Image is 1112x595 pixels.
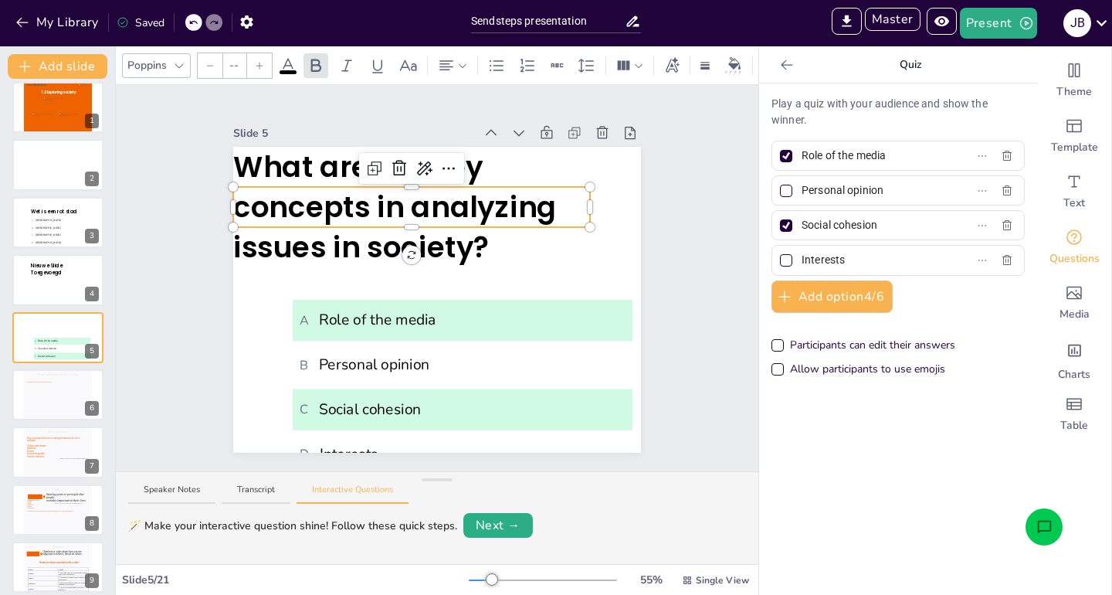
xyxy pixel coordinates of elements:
[1060,418,1088,433] span: Table
[1051,140,1098,155] span: Template
[802,179,945,202] input: Option 2
[696,573,749,587] span: Single View
[32,226,33,229] span: B
[222,484,290,505] button: Transcript
[12,139,103,190] div: 2
[802,214,945,236] input: Option 3
[723,57,746,73] div: Background color
[1037,53,1111,108] div: Change the overall theme
[32,226,86,229] span: [GEOGRAPHIC_DATA]
[128,484,215,505] button: Speaker Notes
[300,443,625,465] span: Interests
[85,172,99,186] div: 2
[59,569,63,571] span: Norm
[85,573,99,588] div: 9
[463,513,533,538] button: Next →
[233,147,563,268] span: What are the key concepts in analyzing issues in society?
[85,114,99,128] div: 1
[1063,8,1091,39] button: J B
[35,339,90,343] span: Role of the media
[29,569,33,571] span: Value
[85,516,99,531] div: 8
[300,354,625,376] span: Personal opinion
[865,8,927,39] span: Enter Master Mode
[124,54,170,76] div: Poppins
[32,241,33,244] span: D
[771,362,945,377] div: Allow participants to use emojis
[12,312,103,363] div: 5
[297,484,409,505] button: Interactive Questions
[802,249,945,271] input: Option 4
[300,399,625,421] span: Social cohesion
[1037,331,1111,386] div: Add charts and graphs
[960,8,1037,39] button: Present
[31,208,76,215] span: Wet is een rot stad
[865,8,920,31] button: Master
[1037,164,1111,219] div: Add text boxes
[32,241,86,245] span: [GEOGRAPHIC_DATA]
[300,309,625,331] span: Role of the media
[59,582,86,586] span: “Everyone should be free to believe whatever they want.”
[771,338,955,353] div: Participants can edit their answers
[660,53,683,78] div: Text effects
[300,445,309,464] span: D
[300,400,308,419] span: C
[1049,251,1100,267] span: Questions
[790,338,955,353] div: Participants can edit their answers
[1056,84,1092,100] span: Theme
[1037,386,1111,442] div: Add a table
[59,586,84,590] span: “I work out three times a week to keep fit.”
[29,583,36,585] span: Freedom
[12,254,103,305] div: 4
[471,10,625,32] input: Insert title
[35,354,90,358] span: Social cohesion
[12,82,103,133] div: 1
[300,355,308,374] span: B
[1063,195,1085,211] span: Text
[46,498,86,501] span: consider important in their lives.
[697,53,714,78] div: Border settings
[1059,307,1090,322] span: Media
[8,54,107,79] button: Add slide
[771,280,893,313] button: Add option4/6
[35,346,90,350] span: Personal opinion
[35,339,36,342] span: A
[790,362,945,377] div: Allow participants to use emojis
[117,15,164,31] div: Saved
[29,573,34,575] span: Family
[59,572,86,576] span: “You take care of your parents when they can’t anymore.”
[1058,367,1090,382] span: Charts
[12,369,103,420] div: 6
[12,484,103,535] div: 8
[771,96,1025,128] p: Play a quiz with your audience and show the winner.
[632,572,670,588] div: 55 %
[1037,275,1111,331] div: Add images, graphics, shapes or video
[12,10,105,35] button: My Library
[612,53,647,78] div: Column Count
[29,587,34,590] span: Health
[32,233,33,236] span: C
[802,144,945,167] input: Option 1
[1037,219,1111,275] div: Get real-time input from your audience
[128,518,457,534] div: 🪄 Make your interactive question shine! Follow these quick steps.
[1063,9,1091,37] div: J B
[35,347,36,350] span: B
[12,542,103,593] div: 9
[59,576,86,580] span: “I believe it’s important to earn a lot of money.”
[832,8,862,39] span: Export to PowerPoint
[300,311,309,330] span: A
[1037,108,1111,164] div: Add ready made slides
[35,362,90,365] span: Interests
[85,287,99,301] div: 4
[31,262,63,276] span: Nieuwe Slide Toegevoegd
[122,572,469,588] div: Slide 5 / 21
[29,577,33,580] span: Status
[32,219,86,223] span: [GEOGRAPHIC_DATA]
[233,125,474,141] div: Slide 5
[85,401,99,416] div: 6
[799,46,1022,83] p: Quiz
[85,229,99,243] div: 3
[85,459,99,474] div: 7
[35,354,36,357] span: C
[32,233,86,237] span: [GEOGRAPHIC_DATA]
